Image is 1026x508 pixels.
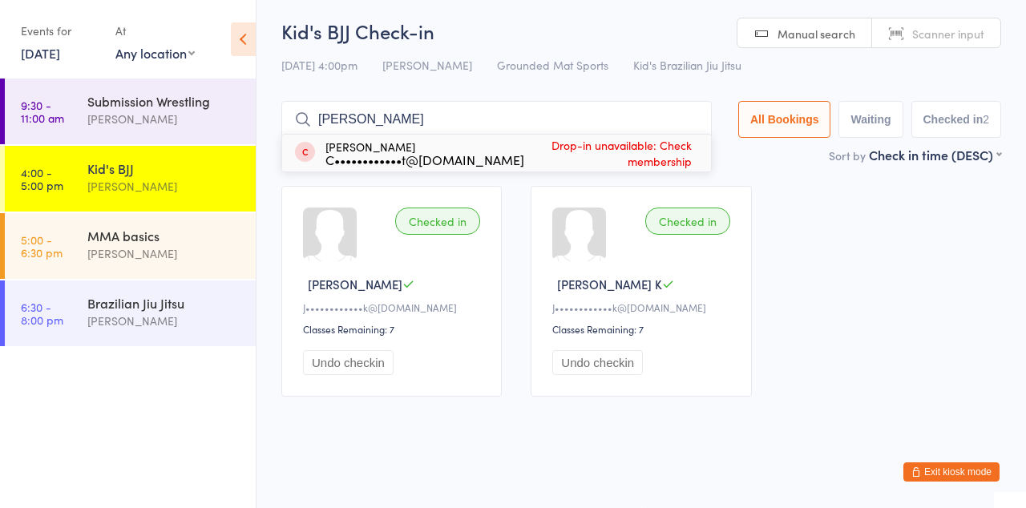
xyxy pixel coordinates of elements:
[21,300,63,326] time: 6:30 - 8:00 pm
[645,208,730,235] div: Checked in
[87,177,242,196] div: [PERSON_NAME]
[738,101,831,138] button: All Bookings
[87,227,242,244] div: MMA basics
[21,233,63,259] time: 5:00 - 6:30 pm
[5,79,256,144] a: 9:30 -11:00 amSubmission Wrestling[PERSON_NAME]
[303,300,485,314] div: J••••••••••••k@[DOMAIN_NAME]
[829,147,866,163] label: Sort by
[87,92,242,110] div: Submission Wrestling
[395,208,480,235] div: Checked in
[87,312,242,330] div: [PERSON_NAME]
[325,140,524,166] div: [PERSON_NAME]
[115,44,195,62] div: Any location
[552,300,734,314] div: J••••••••••••k@[DOMAIN_NAME]
[5,213,256,279] a: 5:00 -6:30 pmMMA basics[PERSON_NAME]
[281,18,1001,44] h2: Kid's BJJ Check-in
[838,101,903,138] button: Waiting
[303,322,485,336] div: Classes Remaining: 7
[5,146,256,212] a: 4:00 -5:00 pmKid's BJJ[PERSON_NAME]
[21,166,63,192] time: 4:00 - 5:00 pm
[87,244,242,263] div: [PERSON_NAME]
[524,133,696,173] span: Drop-in unavailable: Check membership
[308,276,402,292] span: [PERSON_NAME]
[633,57,741,73] span: Kid's Brazilian Jiu Jitsu
[869,146,1001,163] div: Check in time (DESC)
[281,101,712,138] input: Search
[382,57,472,73] span: [PERSON_NAME]
[778,26,855,42] span: Manual search
[21,44,60,62] a: [DATE]
[21,18,99,44] div: Events for
[325,153,524,166] div: C••••••••••••t@[DOMAIN_NAME]
[552,322,734,336] div: Classes Remaining: 7
[281,57,357,73] span: [DATE] 4:00pm
[912,26,984,42] span: Scanner input
[911,101,1002,138] button: Checked in2
[552,350,643,375] button: Undo checkin
[983,113,989,126] div: 2
[87,159,242,177] div: Kid's BJJ
[87,110,242,128] div: [PERSON_NAME]
[21,99,64,124] time: 9:30 - 11:00 am
[87,294,242,312] div: Brazilian Jiu Jitsu
[5,280,256,346] a: 6:30 -8:00 pmBrazilian Jiu Jitsu[PERSON_NAME]
[903,462,1000,482] button: Exit kiosk mode
[115,18,195,44] div: At
[303,350,394,375] button: Undo checkin
[557,276,662,292] span: [PERSON_NAME] K
[497,57,608,73] span: Grounded Mat Sports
